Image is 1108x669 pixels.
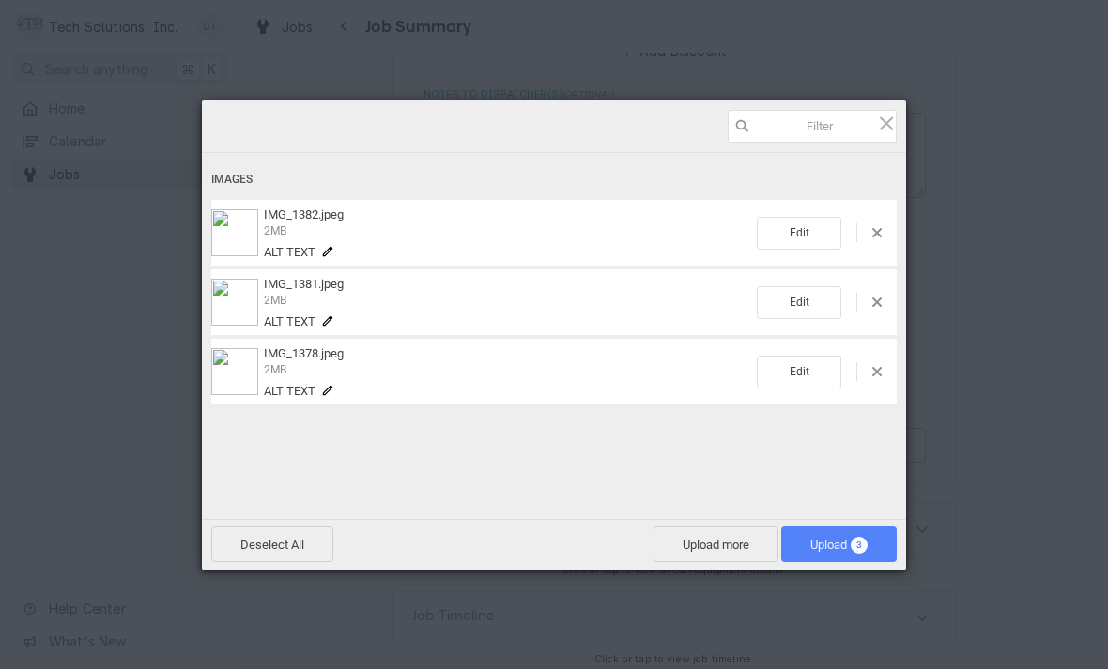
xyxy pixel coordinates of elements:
span: IMG_1378.jpeg [264,346,344,360]
span: Alt text [264,314,315,328]
img: f5a0ed74-a5bd-40de-bc2c-b996050c5ce0 [211,348,258,395]
input: Filter [728,110,897,143]
span: 2MB [264,363,286,376]
span: Deselect All [211,526,333,562]
span: Alt text [264,384,315,398]
img: e2e01df2-a5cc-4a88-b90c-b7c3a4d5b01f [211,209,258,256]
span: Alt text [264,245,315,259]
span: Edit [757,356,841,388]
span: Edit [757,286,841,319]
div: Images [211,162,897,197]
span: 3 [851,537,868,554]
div: IMG_1382.jpeg [258,207,757,259]
span: Upload [810,538,868,552]
span: IMG_1381.jpeg [264,277,344,291]
span: Upload3 [781,526,897,562]
span: 2MB [264,224,286,237]
span: IMG_1382.jpeg [264,207,344,221]
span: Edit [757,217,841,250]
img: 1b928d7a-2a3f-4e03-b085-4cfdae60360f [211,279,258,326]
div: IMG_1381.jpeg [258,277,757,328]
div: IMG_1378.jpeg [258,346,757,398]
span: 2MB [264,294,286,307]
span: Click here or hit ESC to close picker [876,113,897,133]
span: Upload more [654,526,778,562]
